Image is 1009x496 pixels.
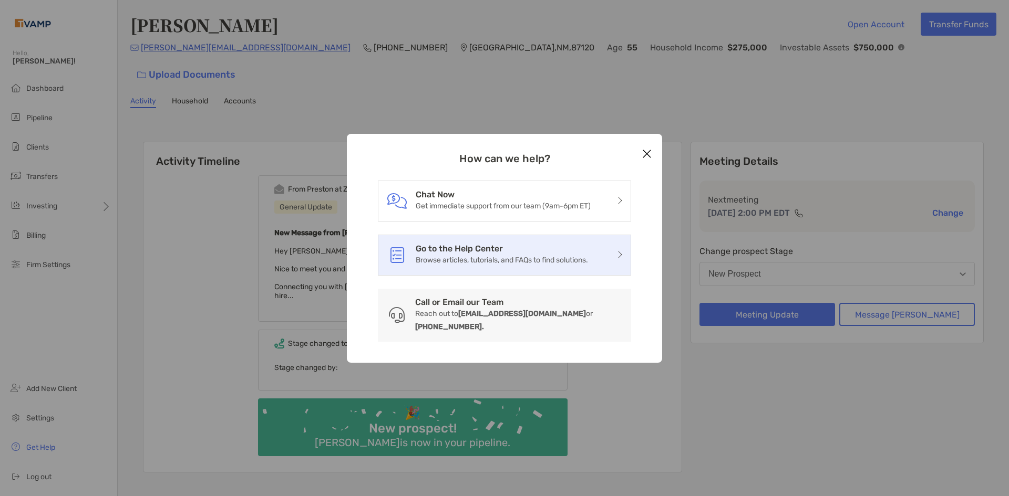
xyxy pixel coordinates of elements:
[416,189,591,199] h3: Chat Now
[416,199,591,213] p: Get immediate support from our team (9am-6pm ET)
[415,297,623,307] h3: Call or Email our Team
[415,307,623,333] p: Reach out to or
[416,244,588,254] h3: Go to the Help Center
[416,244,588,267] a: Go to the Help CenterBrowse articles, tutorials, and FAQs to find solutions.
[415,322,484,331] b: [PHONE_NUMBER].
[639,146,655,162] button: Close modal
[458,309,586,318] b: [EMAIL_ADDRESS][DOMAIN_NAME]
[347,134,662,363] div: modal
[416,254,588,267] p: Browse articles, tutorials, and FAQs to find solutions.
[378,152,631,165] h3: How can we help?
